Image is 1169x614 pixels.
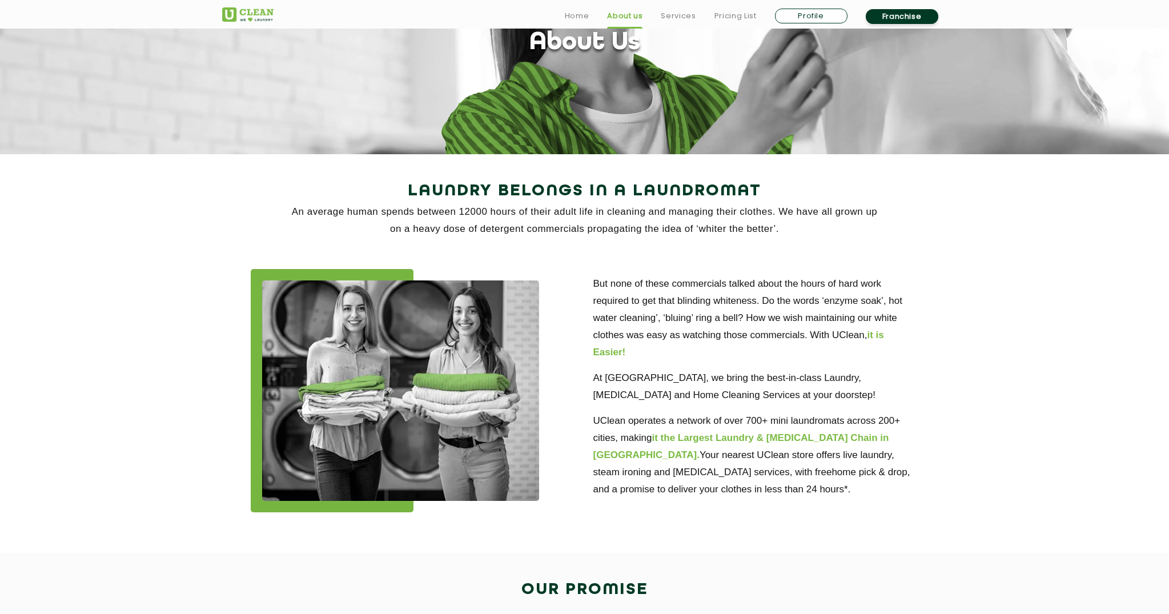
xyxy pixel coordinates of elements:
[607,9,642,23] a: About us
[593,370,919,404] p: At [GEOGRAPHIC_DATA], we bring the best-in-class Laundry, [MEDICAL_DATA] and Home Cleaning Servic...
[661,9,696,23] a: Services
[222,7,274,22] img: UClean Laundry and Dry Cleaning
[593,432,889,460] b: it the Largest Laundry & [MEDICAL_DATA] Chain in [GEOGRAPHIC_DATA].
[593,412,919,498] p: UClean operates a network of over 700+ mini laundromats across 200+ cities, making Your nearest U...
[593,330,884,358] b: it is Easier!
[593,275,919,361] p: But none of these commercials talked about the hours of hard work required to get that blinding w...
[222,178,947,205] h2: Laundry Belongs in a Laundromat
[222,203,947,238] p: An average human spends between 12000 hours of their adult life in cleaning and managing their cl...
[565,9,589,23] a: Home
[529,29,640,58] h1: About Us
[262,280,539,501] img: about_img_11zon.webp
[866,9,938,24] a: Franchise
[775,9,847,23] a: Profile
[222,576,947,604] h2: Our Promise
[714,9,757,23] a: Pricing List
